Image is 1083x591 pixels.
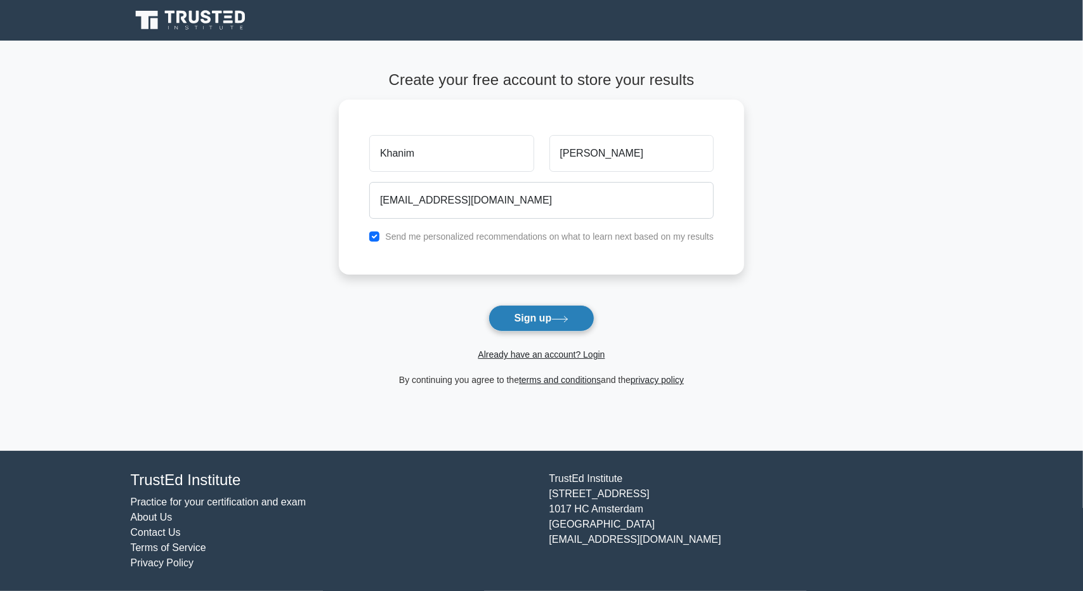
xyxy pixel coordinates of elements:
input: Last name [549,135,714,172]
button: Sign up [489,305,595,332]
input: First name [369,135,534,172]
a: terms and conditions [519,375,601,385]
h4: Create your free account to store your results [339,71,744,89]
h4: TrustEd Institute [131,471,534,490]
a: About Us [131,512,173,523]
div: TrustEd Institute [STREET_ADDRESS] 1017 HC Amsterdam [GEOGRAPHIC_DATA] [EMAIL_ADDRESS][DOMAIN_NAME] [542,471,961,571]
a: Privacy Policy [131,557,194,568]
a: Practice for your certification and exam [131,497,306,507]
a: privacy policy [631,375,684,385]
label: Send me personalized recommendations on what to learn next based on my results [385,231,714,242]
div: By continuing you agree to the and the [331,372,752,387]
a: Terms of Service [131,542,206,553]
input: Email [369,182,714,219]
a: Contact Us [131,527,181,538]
a: Already have an account? Login [478,349,605,360]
